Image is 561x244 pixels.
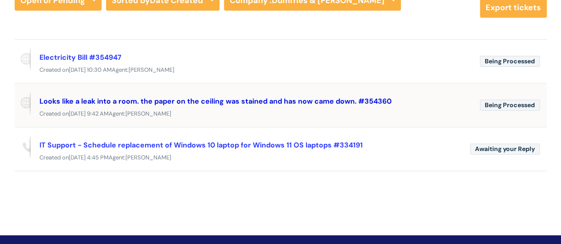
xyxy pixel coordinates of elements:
[39,140,363,150] a: IT Support - Schedule replacement of Windows 10 laptop for Windows 11 OS laptops #334191
[69,66,112,74] span: [DATE] 10:30 AM
[470,143,540,155] span: Awaiting your Reply
[126,154,171,161] span: [PERSON_NAME]
[15,135,31,159] span: Reported via phone
[480,100,540,111] span: Being Processed
[15,152,547,163] div: Created on Agent:
[15,91,31,116] span: Reported via portal
[480,56,540,67] span: Being Processed
[69,154,109,161] span: [DATE] 4:45 PM
[15,47,31,72] span: Reported via portal
[15,108,547,120] div: Created on Agent:
[15,65,547,76] div: Created on Agent:
[69,110,109,117] span: [DATE] 9:42 AM
[39,53,122,62] a: Electricity Bill #354947
[126,110,171,117] span: [PERSON_NAME]
[129,66,174,74] span: [PERSON_NAME]
[39,97,392,106] a: Looks like a leak into a room. the paper on the ceiling was stained and has now came down. #354360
